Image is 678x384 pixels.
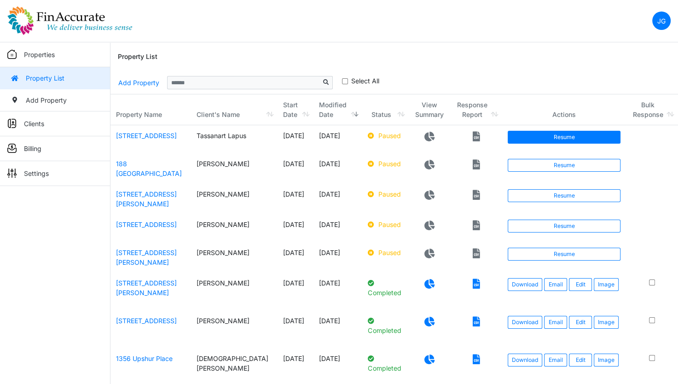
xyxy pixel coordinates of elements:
[502,94,626,125] th: Actions
[544,316,567,329] button: Email
[368,278,403,297] p: Completed
[508,316,542,329] a: Download
[594,354,619,367] button: Image
[7,119,17,128] img: sidemenu_client.png
[368,220,403,229] p: Paused
[191,242,278,273] td: [PERSON_NAME]
[191,214,278,242] td: [PERSON_NAME]
[191,184,278,214] td: [PERSON_NAME]
[652,12,671,30] a: JG
[313,310,363,348] td: [DATE]
[544,278,567,291] button: Email
[116,160,182,177] a: 188 [GEOGRAPHIC_DATA]
[313,242,363,273] td: [DATE]
[118,75,160,91] a: Add Property
[368,354,403,373] p: Completed
[24,50,55,59] p: Properties
[313,153,363,184] td: [DATE]
[450,94,502,125] th: Response Report: activate to sort column ascending
[278,184,313,214] td: [DATE]
[278,310,313,348] td: [DATE]
[191,310,278,348] td: [PERSON_NAME]
[24,119,44,128] p: Clients
[569,316,592,329] a: Edit
[362,94,408,125] th: Status: activate to sort column ascending
[118,53,157,61] h6: Property List
[116,317,177,325] a: [STREET_ADDRESS]
[24,169,49,178] p: Settings
[191,125,278,153] td: Tassanart Lapus
[569,354,592,367] a: Edit
[594,278,619,291] button: Image
[313,184,363,214] td: [DATE]
[626,94,678,125] th: Bulk Response: activate to sort column ascending
[508,159,620,172] a: Resume
[508,278,542,291] a: Download
[7,169,17,178] img: sidemenu_settings.png
[313,125,363,153] td: [DATE]
[544,354,567,367] button: Email
[278,214,313,242] td: [DATE]
[278,273,313,310] td: [DATE]
[116,132,177,140] a: [STREET_ADDRESS]
[368,159,403,169] p: Paused
[508,354,542,367] a: Download
[110,94,191,125] th: Property Name: activate to sort column ascending
[368,248,403,257] p: Paused
[313,273,363,310] td: [DATE]
[657,16,666,26] p: JG
[569,278,592,291] a: Edit
[116,190,177,208] a: [STREET_ADDRESS][PERSON_NAME]
[116,249,177,266] a: [STREET_ADDRESS][PERSON_NAME]
[278,94,313,125] th: Start Date: activate to sort column ascending
[278,153,313,184] td: [DATE]
[368,316,403,335] p: Completed
[191,153,278,184] td: [PERSON_NAME]
[508,248,620,261] a: Resume
[7,50,17,59] img: sidemenu_properties.png
[368,189,403,199] p: Paused
[508,189,620,202] a: Resume
[24,144,41,153] p: Billing
[116,355,173,362] a: 1356 Upshur Place
[116,279,177,297] a: [STREET_ADDRESS][PERSON_NAME]
[191,94,278,125] th: Client's Name: activate to sort column ascending
[351,76,379,86] label: Select All
[313,214,363,242] td: [DATE]
[167,76,320,89] input: Sizing example input
[594,316,619,329] button: Image
[191,273,278,310] td: [PERSON_NAME]
[7,144,17,153] img: sidemenu_billing.png
[409,94,450,125] th: View Summary
[313,94,363,125] th: Modified Date: activate to sort column ascending
[278,242,313,273] td: [DATE]
[7,6,133,35] img: spp logo
[368,131,403,140] p: Paused
[278,125,313,153] td: [DATE]
[508,220,620,233] a: Resume
[116,221,177,228] a: [STREET_ADDRESS]
[508,131,620,144] a: Resume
